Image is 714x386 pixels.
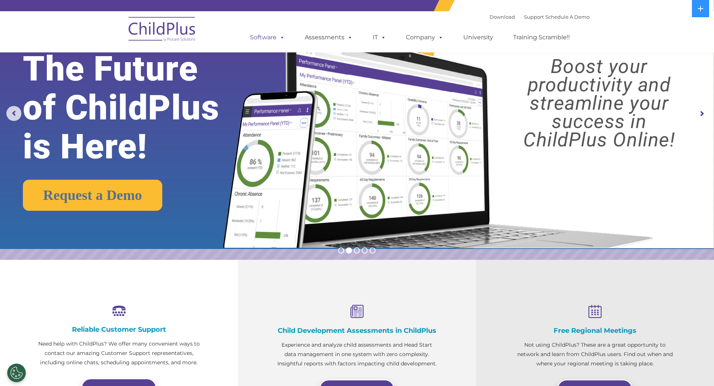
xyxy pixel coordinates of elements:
a: University [456,30,501,45]
img: ChildPlus by Procare Solutions [125,12,200,49]
a: Schedule A Demo [545,14,590,20]
h4: Child Development Assessments in ChildPlus [275,326,439,335]
h4: Free Regional Meetings [513,326,677,335]
a: IT [365,30,394,45]
rs-layer: Boost your productivity and streamline your success in ChildPlus Online! [493,57,705,149]
a: Download [489,14,515,20]
a: Training Scramble!! [506,30,577,45]
a: Request a Demo [23,180,162,211]
font: | [489,14,590,20]
span: Last name [104,49,127,55]
h4: Reliable Customer Support [37,325,201,334]
rs-layer: The Future of ChildPlus is Here! [23,49,251,166]
button: Cookies Settings [7,364,26,382]
a: Assessments [297,30,360,45]
p: Experience and analyze child assessments and Head Start data management in one system with zero c... [275,340,439,368]
a: Company [398,30,451,45]
a: Software [242,30,292,45]
span: Phone number [104,80,136,86]
a: Support [524,14,544,20]
p: Need help with ChildPlus? We offer many convenient ways to contact our amazing Customer Support r... [37,339,201,367]
p: Not using ChildPlus? These are a great opportunity to network and learn from ChildPlus users. Fin... [513,340,677,368]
